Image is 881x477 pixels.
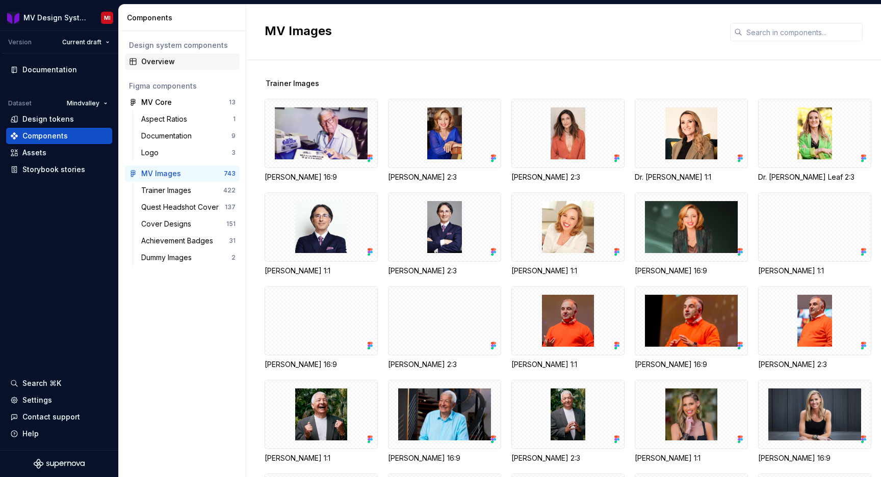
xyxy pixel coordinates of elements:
[141,252,196,263] div: Dummy Images
[141,97,172,107] div: MV Core
[22,395,52,405] div: Settings
[265,286,378,370] div: [PERSON_NAME] 16:9
[225,203,236,211] div: 137
[511,266,625,276] div: [PERSON_NAME] 1:1
[511,172,625,182] div: [PERSON_NAME] 2:3
[511,192,625,276] div: [PERSON_NAME] 1:1
[137,249,240,266] a: Dummy Images2
[635,99,748,182] div: Dr. [PERSON_NAME] 1:1
[137,216,240,232] a: Cover Designs151
[141,185,195,195] div: Trainer Images
[127,13,242,23] div: Components
[511,286,625,370] div: [PERSON_NAME] 1:1
[742,23,863,41] input: Search in components...
[758,192,871,276] div: [PERSON_NAME] 1:1
[758,453,871,463] div: [PERSON_NAME] 16:9
[22,65,77,75] div: Documentation
[758,172,871,182] div: Dr. [PERSON_NAME] Leaf 2:3
[137,111,240,127] a: Aspect Ratios1
[137,182,240,199] a: Trainer Images422
[226,220,236,228] div: 151
[6,62,112,78] a: Documentation
[388,192,501,276] div: [PERSON_NAME] 2:3
[758,266,871,276] div: [PERSON_NAME] 1:1
[141,148,163,158] div: Logo
[233,115,236,123] div: 1
[141,219,195,229] div: Cover Designs
[758,286,871,370] div: [PERSON_NAME] 2:3
[141,202,223,212] div: Quest Headshot Cover
[141,131,196,141] div: Documentation
[34,459,85,469] svg: Supernova Logo
[6,375,112,391] button: Search ⌘K
[265,23,718,39] h2: MV Images
[265,380,378,463] div: [PERSON_NAME] 1:1
[231,149,236,157] div: 3
[22,429,39,439] div: Help
[511,359,625,370] div: [PERSON_NAME] 1:1
[104,14,111,22] div: MI
[22,378,61,388] div: Search ⌘K
[6,128,112,144] a: Components
[388,266,501,276] div: [PERSON_NAME] 2:3
[635,453,748,463] div: [PERSON_NAME] 1:1
[511,380,625,463] div: [PERSON_NAME] 2:3
[6,426,112,442] button: Help
[224,170,236,178] div: 743
[231,254,236,262] div: 2
[635,192,748,276] div: [PERSON_NAME] 16:9
[141,114,191,124] div: Aspect Ratios
[129,81,236,91] div: Figma components
[388,286,501,370] div: [PERSON_NAME] 2:3
[388,380,501,463] div: [PERSON_NAME] 16:9
[141,236,217,246] div: Achievement Badges
[265,359,378,370] div: [PERSON_NAME] 16:9
[388,359,501,370] div: [PERSON_NAME] 2:3
[7,12,19,24] img: b3ac2a31-7ea9-4fd1-9cb6-08b90a735998.png
[229,98,236,106] div: 13
[6,111,112,127] a: Design tokens
[141,57,236,67] div: Overview
[62,38,101,46] span: Current draft
[6,145,112,161] a: Assets
[635,172,748,182] div: Dr. [PERSON_NAME] 1:1
[6,392,112,408] a: Settings
[758,380,871,463] div: [PERSON_NAME] 16:9
[125,53,240,70] a: Overview
[758,359,871,370] div: [PERSON_NAME] 2:3
[265,99,378,182] div: [PERSON_NAME] 16:9
[22,114,74,124] div: Design tokens
[22,164,85,175] div: Storybook stories
[58,35,114,49] button: Current draft
[6,161,112,178] a: Storybook stories
[511,99,625,182] div: [PERSON_NAME] 2:3
[758,99,871,182] div: Dr. [PERSON_NAME] Leaf 2:3
[388,453,501,463] div: [PERSON_NAME] 16:9
[2,7,116,29] button: MV Design SystemMI
[388,172,501,182] div: [PERSON_NAME] 2:3
[265,266,378,276] div: [PERSON_NAME] 1:1
[231,132,236,140] div: 9
[141,169,181,179] div: MV Images
[265,453,378,463] div: [PERSON_NAME] 1:1
[388,99,501,182] div: [PERSON_NAME] 2:3
[635,266,748,276] div: [PERSON_NAME] 16:9
[635,380,748,463] div: [PERSON_NAME] 1:1
[8,99,32,107] div: Dataset
[62,96,112,110] button: Mindvalley
[137,233,240,249] a: Achievement Badges31
[265,172,378,182] div: [PERSON_NAME] 16:9
[22,131,68,141] div: Components
[266,78,319,89] span: Trainer Images
[137,199,240,215] a: Quest Headshot Cover137
[67,99,99,107] span: Mindvalley
[511,453,625,463] div: [PERSON_NAME] 2:3
[635,286,748,370] div: [PERSON_NAME] 16:9
[137,145,240,161] a: Logo3
[125,94,240,110] a: MV Core13
[137,128,240,144] a: Documentation9
[125,165,240,182] a: MV Images743
[8,38,32,46] div: Version
[223,186,236,194] div: 422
